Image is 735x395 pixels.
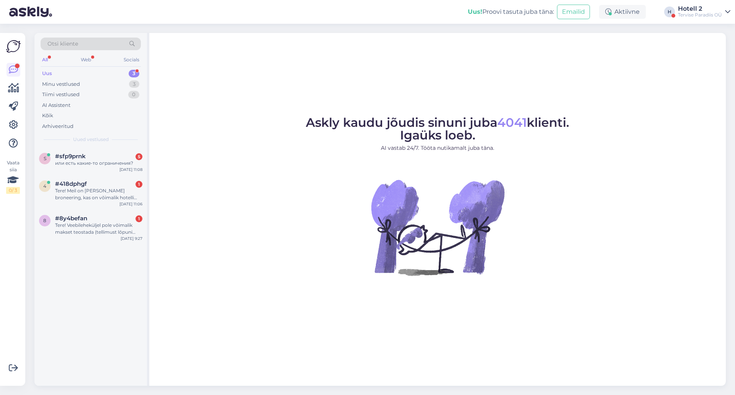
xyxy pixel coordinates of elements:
div: Kõik [42,112,53,120]
div: Tiimi vestlused [42,91,80,98]
div: Tere! Veebileheküljel pole võimalik makset teostada (tellimust lõpuni viia). Kõik väljad on täide... [55,222,142,236]
div: 1 [136,181,142,188]
div: или есть какие-то ограничения? [55,160,142,167]
div: [DATE] 9:27 [121,236,142,241]
b: Uus! [468,8,482,15]
span: Askly kaudu jõudis sinuni juba klienti. Igaüks loeb. [306,115,569,143]
span: 8 [43,218,46,223]
img: Askly Logo [6,39,21,54]
span: #sfp9prnk [55,153,86,160]
div: H [664,7,675,17]
span: Uued vestlused [73,136,109,143]
a: Hotell 2Tervise Paradiis OÜ [678,6,730,18]
div: 3 [129,70,139,77]
span: 4 [43,183,46,189]
div: 3 [129,80,139,88]
div: Vaata siia [6,159,20,194]
img: No Chat active [369,158,506,296]
div: Hotell 2 [678,6,722,12]
span: Otsi kliente [47,40,78,48]
span: #418dphgf [55,180,87,187]
div: 1 [136,215,142,222]
span: #8y4befan [55,215,87,222]
div: Proovi tasuta juba täna: [468,7,554,16]
div: Web [79,55,93,65]
button: Emailid [557,5,590,19]
div: Tervise Paradiis OÜ [678,12,722,18]
div: 0 [128,91,139,98]
div: Arhiveeritud [42,123,73,130]
div: 0 / 3 [6,187,20,194]
span: 4041 [497,115,527,130]
p: AI vastab 24/7. Tööta nutikamalt juba täna. [306,144,569,152]
span: s [44,156,46,161]
div: [DATE] 11:08 [119,167,142,172]
div: AI Assistent [42,102,70,109]
div: 5 [136,153,142,160]
div: Socials [122,55,141,65]
div: Minu vestlused [42,80,80,88]
div: Tere! Meil on [PERSON_NAME] broneering, kas on võimalik hotelli tuppa tellida kella 15.00-ks Mart... [55,187,142,201]
div: Aktiivne [599,5,646,19]
div: Uus [42,70,52,77]
div: [DATE] 11:06 [119,201,142,207]
div: All [41,55,49,65]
